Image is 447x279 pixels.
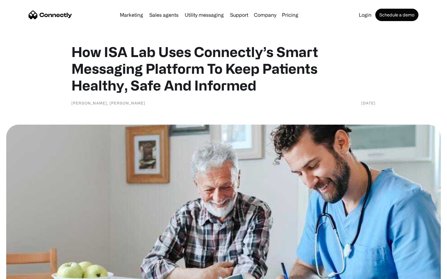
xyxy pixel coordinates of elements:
[147,12,181,17] a: Sales agents
[71,100,145,106] div: [PERSON_NAME], [PERSON_NAME]
[71,43,376,94] h1: How ISA Lab Uses Connectly’s Smart Messaging Platform To Keep Patients Healthy, Safe And Informed
[182,12,226,17] a: Utility messaging
[361,100,376,106] div: [DATE]
[228,12,251,17] a: Support
[254,11,276,19] div: Company
[356,12,374,17] a: Login
[375,9,418,21] a: Schedule a demo
[279,12,301,17] a: Pricing
[117,12,146,17] a: Marketing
